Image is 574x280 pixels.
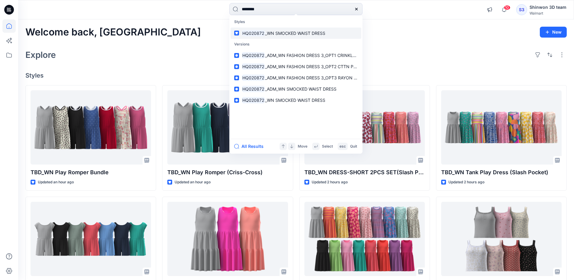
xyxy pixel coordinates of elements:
p: Updated 2 hours ago [448,179,484,185]
p: TBD_WN Play Romper Bundle [31,168,151,177]
a: TBD_WN 2Pack Tank Play Dress (Slash Pocket) [304,202,425,276]
a: HQ020872_ADM_WN FASHION DRESS 3_OPT2 CTTN POLY JERSEY [231,61,361,72]
a: HQ020872_WN SMOCKED WAIST DRESS [231,28,361,39]
p: TBD_WN Play Romper (Criss-Cross) [167,168,288,177]
div: S3 [516,4,527,15]
a: HQ020872_ADM_WN SMOCKED WAIST DRESS [231,83,361,95]
mark: HQ020872 [241,85,265,92]
button: All Results [234,143,267,150]
button: New [540,27,567,38]
span: _ADM_WN FASHION DRESS 3_OPT1 CRINKLE JERSEY [265,53,372,58]
span: _ADM_WN SMOCKED WAIST DRESS [265,86,336,92]
p: esc [339,143,346,150]
p: Styles [231,16,361,28]
a: TBD_WN Play Romper (Criss-Cross) [167,90,288,165]
mark: HQ020872 [241,74,265,81]
mark: HQ020872 [241,63,265,70]
h2: Welcome back, [GEOGRAPHIC_DATA] [25,27,201,38]
p: TBD_WN Tank Play Dress (Slash Pocket) [441,168,562,177]
div: Walmart [530,11,566,15]
h2: Explore [25,50,56,60]
p: Quit [350,143,357,150]
p: Updated an hour ago [175,179,211,185]
a: TBD_WN DRESS-SHORT 2PCS SET(Slash Pocket) [304,90,425,165]
div: Shinwon 3D team [530,4,566,11]
p: Select [322,143,333,150]
mark: HQ020872 [241,30,265,37]
span: 10 [504,5,510,10]
mark: HQ020872 [241,52,265,59]
p: Updated an hour ago [38,179,74,185]
a: TBD_OPT_WN Play Romper (Dolman) [31,202,151,276]
span: _WN SMOCKED WAIST DRESS [265,98,325,103]
span: _ADM_WN FASHION DRESS 3_OPT3 RAYON SPAN [GEOGRAPHIC_DATA] [265,75,408,80]
span: _WN SMOCKED WAIST DRESS [265,31,325,36]
p: Versions [231,39,361,50]
p: TBD_WN DRESS-SHORT 2PCS SET(Slash Pocket) [304,168,425,177]
a: HQ020872_WN SMOCKED WAIST DRESS [231,95,361,106]
h4: Styles [25,72,567,79]
a: S226-TW06_WA KNIT LACE TRIM CAMI [441,202,562,276]
p: Updated 2 hours ago [312,179,348,185]
a: TBD_WN White Space Dress [167,202,288,276]
a: HQ020872_ADM_WN FASHION DRESS 3_OPT1 CRINKLE JERSEY [231,50,361,61]
a: TBD_WN Tank Play Dress (Slash Pocket) [441,90,562,165]
span: _ADM_WN FASHION DRESS 3_OPT2 CTTN POLY JERSEY [265,64,379,69]
p: Move [298,143,307,150]
a: HQ020872_ADM_WN FASHION DRESS 3_OPT3 RAYON SPAN [GEOGRAPHIC_DATA] [231,72,361,83]
a: TBD_WN Play Romper Bundle [31,90,151,165]
mark: HQ020872 [241,97,265,104]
